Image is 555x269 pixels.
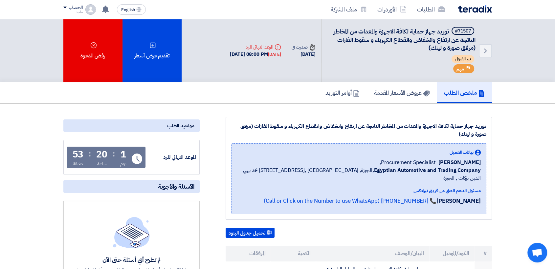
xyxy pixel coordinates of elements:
h5: توريد جهاز حماية لكافة الاجهزة والمعدات من المخاطر الناتجة عن ارتفاع وانخفاض وانقطاع الكهرباء و س... [329,27,476,52]
span: Procurement Specialist, [380,158,436,166]
div: ماجد [63,10,83,14]
th: الكمية [271,246,316,261]
button: تحميل جدول البنود [226,228,275,238]
span: بيانات العميل [450,149,474,156]
div: ساعة [97,160,107,167]
span: [PERSON_NAME] [438,158,481,166]
a: 📞 [PHONE_NUMBER] (Call or Click on the Number to use WhatsApp) [264,197,436,205]
div: صدرت في [292,44,315,51]
div: دقيقة [73,160,83,167]
a: عروض الأسعار المقدمة [367,82,437,103]
a: الأوردرات [372,2,412,17]
div: [DATE] [268,51,281,58]
div: تقديم عرض أسعار [122,19,182,82]
img: Teradix logo [458,5,492,13]
h5: ملخص الطلب [444,89,485,96]
button: English [117,4,146,15]
div: : [113,148,115,160]
span: الأسئلة والأجوبة [158,183,194,190]
th: # [475,246,492,261]
h5: عروض الأسعار المقدمة [374,89,430,96]
span: الجيزة, [GEOGRAPHIC_DATA] ,[STREET_ADDRESS] محمد بهي الدين بركات , الجيزة [237,166,481,182]
div: : [89,148,91,160]
img: profile_test.png [85,4,96,15]
div: توريد جهاز حماية لكافة الاجهزة والمعدات من المخاطر الناتجة عن ارتفاع وانخفاض وانقطاع الكهرباء و س... [231,122,486,138]
b: Egyptian Automotive and Trading Company, [372,166,480,174]
strong: [PERSON_NAME] [436,197,481,205]
a: ملخص الطلب [437,82,492,103]
span: توريد جهاز حماية لكافة الاجهزة والمعدات من المخاطر الناتجة عن ارتفاع وانخفاض وانقطاع الكهرباء و س... [334,27,476,52]
div: رفض الدعوة [63,19,122,82]
div: الموعد النهائي للرد [147,154,196,161]
div: يوم [120,160,126,167]
div: Open chat [527,243,547,262]
a: الطلبات [412,2,450,17]
div: مواعيد الطلب [63,119,200,132]
div: [DATE] 08:00 PM [230,51,281,58]
span: English [121,8,135,12]
th: المرفقات [226,246,271,261]
div: مسئول الدعم الفني من فريق تيرادكس [237,187,481,194]
a: ملف الشركة [325,2,372,17]
th: البيان/الوصف [316,246,429,261]
div: 53 [73,150,84,159]
img: empty_state_list.svg [113,217,150,248]
div: لم تطرح أي أسئلة حتى الآن [76,256,187,263]
div: [DATE] [292,51,315,58]
span: مهم [456,66,464,72]
a: أوامر التوريد [318,82,367,103]
div: 20 [96,150,107,159]
div: 1 [121,150,126,159]
span: تم القبول [452,55,474,63]
div: الحساب [69,5,83,10]
h5: أوامر التوريد [325,89,360,96]
div: الموعد النهائي للرد [230,44,281,51]
th: الكود/الموديل [429,246,475,261]
div: #71507 [455,29,471,33]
